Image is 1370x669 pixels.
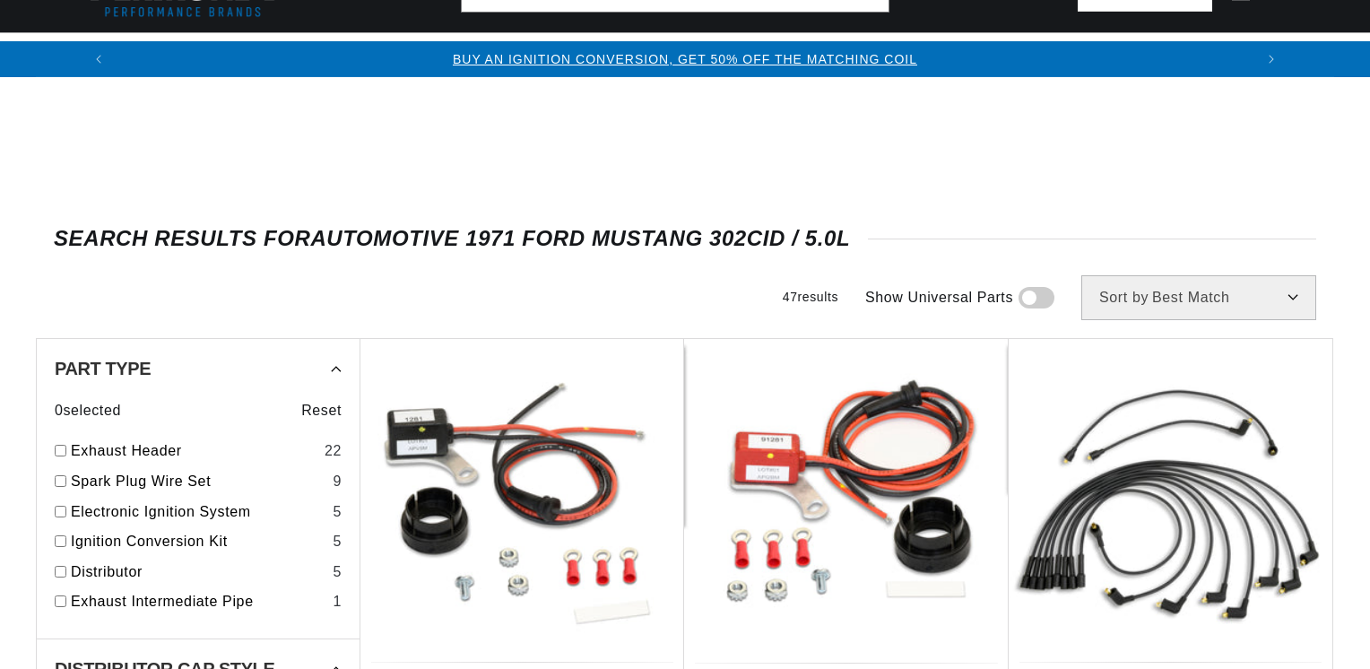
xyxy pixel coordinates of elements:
div: 9 [333,470,342,493]
span: Sort by [1099,291,1149,305]
a: BUY AN IGNITION CONVERSION, GET 50% OFF THE MATCHING COIL [453,52,917,66]
div: SEARCH RESULTS FOR Automotive 1971 Ford Mustang 302cid / 5.0L [54,230,1316,248]
a: Ignition Conversion Kit [71,530,325,553]
div: 5 [333,500,342,524]
summary: Spark Plug Wires [1096,33,1266,75]
a: Exhaust Header [71,439,317,463]
a: Electronic Ignition System [71,500,325,524]
button: Translation missing: en.sections.announcements.next_announcement [1253,41,1289,77]
summary: Coils & Distributors [274,33,473,75]
div: 5 [333,560,342,584]
summary: Engine Swaps [784,33,919,75]
button: Translation missing: en.sections.announcements.previous_announcement [81,41,117,77]
a: Spark Plug Wire Set [71,470,325,493]
span: 0 selected [55,399,121,422]
div: 22 [325,439,342,463]
span: Reset [301,399,342,422]
div: 5 [333,530,342,553]
summary: Ignition Conversions [81,33,274,75]
span: Show Universal Parts [865,286,1013,309]
span: 47 results [783,290,838,304]
div: Announcement [117,49,1253,69]
span: Part Type [55,360,151,378]
div: 1 [333,590,342,613]
select: Sort by [1081,275,1316,320]
summary: Headers, Exhausts & Components [473,33,784,75]
summary: Battery Products [919,33,1096,75]
a: Exhaust Intermediate Pipe [71,590,325,613]
div: 1 of 3 [117,49,1253,69]
a: Distributor [71,560,325,584]
slideshow-component: Translation missing: en.sections.announcements.announcement_bar [36,41,1334,77]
